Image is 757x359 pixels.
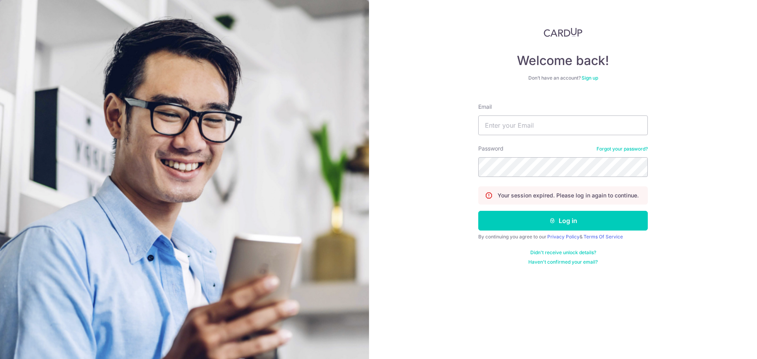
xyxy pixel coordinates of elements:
div: By continuing you agree to our & [478,234,648,240]
a: Sign up [582,75,598,81]
h4: Welcome back! [478,53,648,69]
a: Didn't receive unlock details? [530,249,596,256]
label: Email [478,103,492,111]
img: CardUp Logo [544,28,582,37]
div: Don’t have an account? [478,75,648,81]
a: Haven't confirmed your email? [528,259,598,265]
button: Log in [478,211,648,231]
p: Your session expired. Please log in again to continue. [498,192,639,199]
a: Privacy Policy [547,234,580,240]
input: Enter your Email [478,115,648,135]
label: Password [478,145,503,153]
a: Forgot your password? [597,146,648,152]
a: Terms Of Service [584,234,623,240]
